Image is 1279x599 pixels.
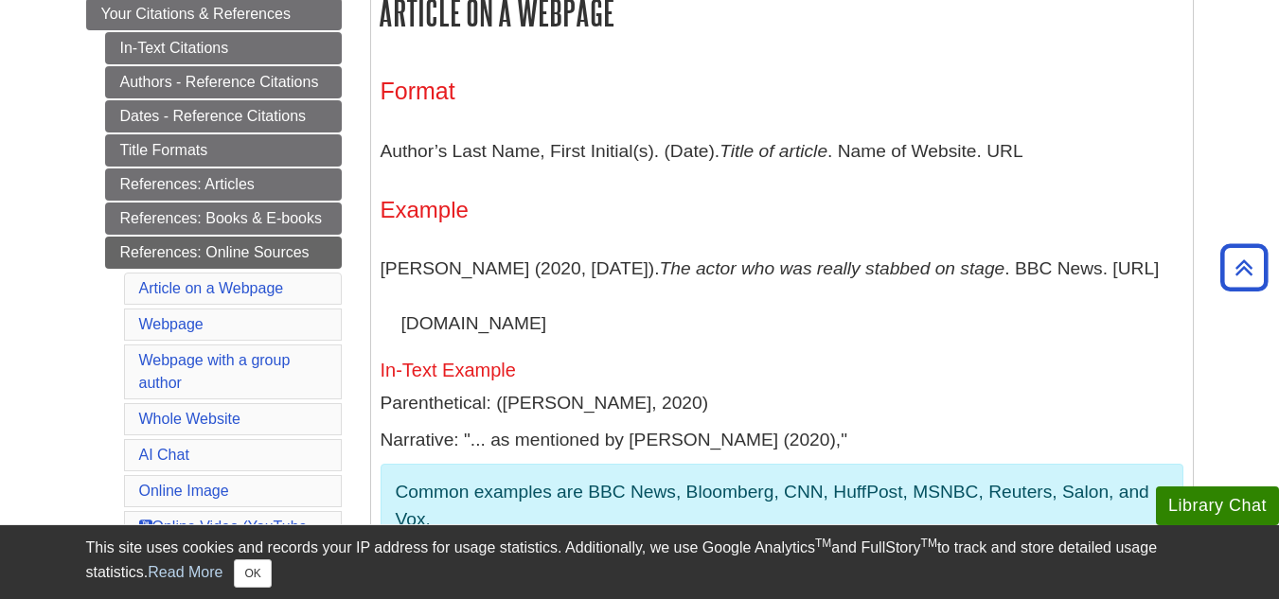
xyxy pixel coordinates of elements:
[381,427,1183,454] p: Narrative: "... as mentioned by [PERSON_NAME] (2020),"
[105,66,342,98] a: Authors - Reference Citations
[105,168,342,201] a: References: Articles
[1214,255,1274,280] a: Back to Top
[105,203,342,235] a: References: Books & E-books
[86,537,1194,588] div: This site uses cookies and records your IP address for usage statistics. Additionally, we use Goo...
[815,537,831,550] sup: TM
[1156,486,1279,525] button: Library Chat
[381,390,1183,417] p: Parenthetical: ([PERSON_NAME], 2020)
[139,280,284,296] a: Article on a Webpage
[381,124,1183,179] p: Author’s Last Name, First Initial(s). (Date). . Name of Website. URL
[381,198,1183,222] h4: Example
[921,537,937,550] sup: TM
[148,564,222,580] a: Read More
[105,134,342,167] a: Title Formats
[139,483,229,499] a: Online Image
[139,411,240,427] a: Whole Website
[139,447,189,463] a: AI Chat
[719,141,827,161] i: Title of article
[139,316,204,332] a: Webpage
[105,32,342,64] a: In-Text Citations
[396,479,1168,534] p: Common examples are BBC News, Bloomberg, CNN, HuffPost, MSNBC, Reuters, Salon, and Vox.
[105,237,342,269] a: References: Online Sources
[381,78,1183,105] h3: Format
[381,360,1183,380] h5: In-Text Example
[234,559,271,588] button: Close
[381,241,1183,350] p: [PERSON_NAME] (2020, [DATE]). . BBC News. [URL][DOMAIN_NAME]
[101,6,291,22] span: Your Citations & References
[139,519,311,557] a: Online Video (YouTube, Vimeo, Etc.)
[105,100,342,132] a: Dates - Reference Citations
[139,352,291,391] a: Webpage with a group author
[660,258,1005,278] i: The actor who was really stabbed on stage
